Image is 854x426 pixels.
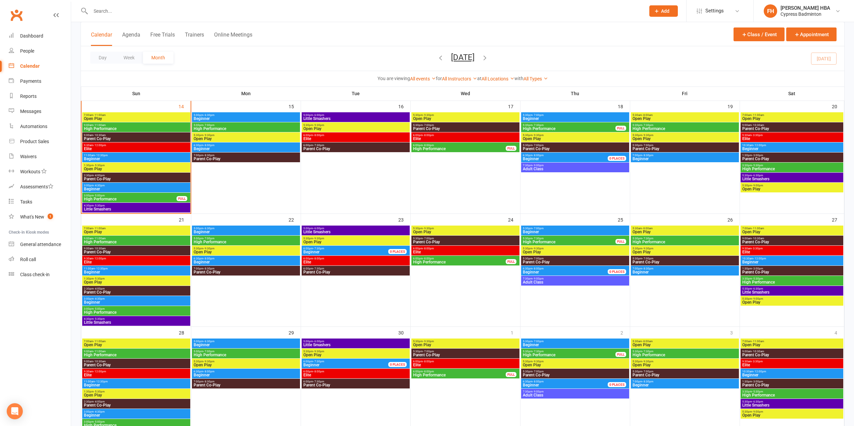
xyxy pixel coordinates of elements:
[84,257,189,260] span: 9:30am
[193,260,299,264] span: Beginner
[742,184,842,187] span: 5:30pm
[203,114,214,117] span: - 6:30pm
[20,33,43,39] div: Dashboard
[632,257,738,260] span: 5:30pm
[533,114,544,117] span: - 7:00pm
[84,177,189,181] span: Parent Co-Play
[533,227,544,230] span: - 7:00pm
[742,257,842,260] span: 10:30am
[632,227,738,230] span: 5:30am
[522,137,628,141] span: Open Play
[742,187,842,191] span: Open Play
[214,32,252,46] button: Online Meetings
[20,94,37,99] div: Reports
[413,114,518,117] span: 5:30pm
[413,147,506,151] span: High Performance
[9,267,71,282] a: Class kiosk mode
[413,240,518,244] span: Parent Co-Play
[423,134,434,137] span: - 8:00pm
[520,86,630,101] th: Thu
[193,144,299,147] span: 6:30pm
[193,147,299,151] span: Beginner
[84,144,189,147] span: 9:30am
[786,27,837,41] button: Appointment
[727,101,740,112] div: 19
[9,237,71,252] a: General attendance kiosk mode
[289,101,301,112] div: 15
[20,242,61,247] div: General attendance
[413,260,506,264] span: High Performance
[9,179,71,194] a: Assessments
[94,194,105,197] span: - 5:00pm
[742,154,842,157] span: 1:30pm
[303,227,408,230] span: 5:00pm
[84,117,189,121] span: Open Play
[115,52,143,64] button: Week
[203,227,214,230] span: - 6:30pm
[533,144,544,147] span: - 7:00pm
[398,101,410,112] div: 16
[642,144,653,147] span: - 7:00pm
[84,174,189,177] span: 2:30pm
[413,247,518,250] span: 6:00pm
[193,250,299,254] span: Open Play
[522,260,628,264] span: Parent Co-Play
[303,230,408,234] span: Little Smashers
[522,117,628,121] span: Beginner
[522,134,628,137] span: 5:30pm
[410,76,436,81] a: All events
[642,114,653,117] span: - 8:00am
[642,154,653,157] span: - 8:30pm
[413,134,518,137] span: 6:00pm
[522,240,616,244] span: High Performance
[89,6,641,16] input: Search...
[752,164,763,167] span: - 5:30pm
[642,227,653,230] span: - 8:00am
[193,157,299,161] span: Parent Co-Play
[93,237,106,240] span: - 11:00am
[642,134,653,137] span: - 9:30pm
[303,114,408,117] span: 5:00pm
[742,167,842,171] span: High Performance
[20,78,41,84] div: Payments
[742,230,842,234] span: Open Play
[753,144,766,147] span: - 12:00pm
[413,237,518,240] span: 5:30pm
[742,247,842,250] span: 9:30am
[752,227,764,230] span: - 11:00am
[313,227,324,230] span: - 6:00pm
[618,101,630,112] div: 18
[742,114,842,117] span: 7:00am
[522,164,628,167] span: 7:30pm
[522,247,628,250] span: 5:30pm
[522,144,628,147] span: 5:30pm
[742,147,842,151] span: Beginner
[522,230,628,234] span: Beginner
[752,237,764,240] span: - 10:30am
[508,214,520,225] div: 24
[303,257,408,260] span: 6:00pm
[84,237,189,240] span: 9:00am
[203,154,214,157] span: - 8:30pm
[84,267,189,270] span: 11:00am
[764,4,777,18] div: FH
[7,403,23,419] div: Open Intercom Messenger
[632,237,738,240] span: 5:30pm
[20,109,41,114] div: Messages
[313,247,324,250] span: - 7:30pm
[533,124,544,127] span: - 7:30pm
[522,167,628,171] span: Adult Class
[93,124,106,127] span: - 11:00am
[533,257,544,260] span: - 7:00pm
[661,8,669,14] span: Add
[95,154,108,157] span: - 12:30pm
[398,214,410,225] div: 23
[81,86,191,101] th: Sun
[84,167,189,171] span: Open Play
[632,137,738,141] span: Open Play
[84,124,189,127] span: 9:00am
[84,194,177,197] span: 3:00pm
[752,124,764,127] span: - 10:30am
[94,184,105,187] span: - 4:30pm
[632,154,738,157] span: 7:00pm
